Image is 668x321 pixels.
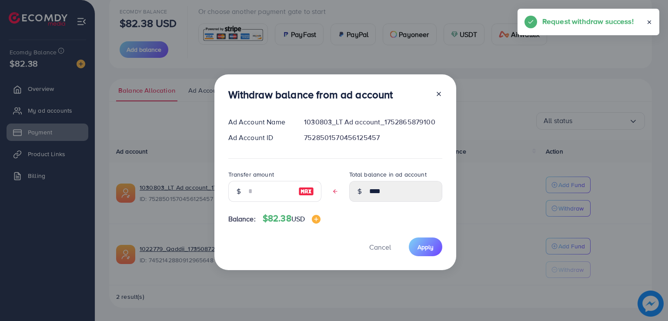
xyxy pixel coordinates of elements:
[312,215,321,224] img: image
[298,186,314,197] img: image
[221,133,297,143] div: Ad Account ID
[263,213,321,224] h4: $82.38
[291,214,305,224] span: USD
[542,16,634,27] h5: Request withdraw success!
[349,170,427,179] label: Total balance in ad account
[228,170,274,179] label: Transfer amount
[228,88,393,101] h3: Withdraw balance from ad account
[228,214,256,224] span: Balance:
[297,133,449,143] div: 7528501570456125457
[297,117,449,127] div: 1030803_LT Ad account_1752865879100
[369,242,391,252] span: Cancel
[358,237,402,256] button: Cancel
[417,243,434,251] span: Apply
[221,117,297,127] div: Ad Account Name
[409,237,442,256] button: Apply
